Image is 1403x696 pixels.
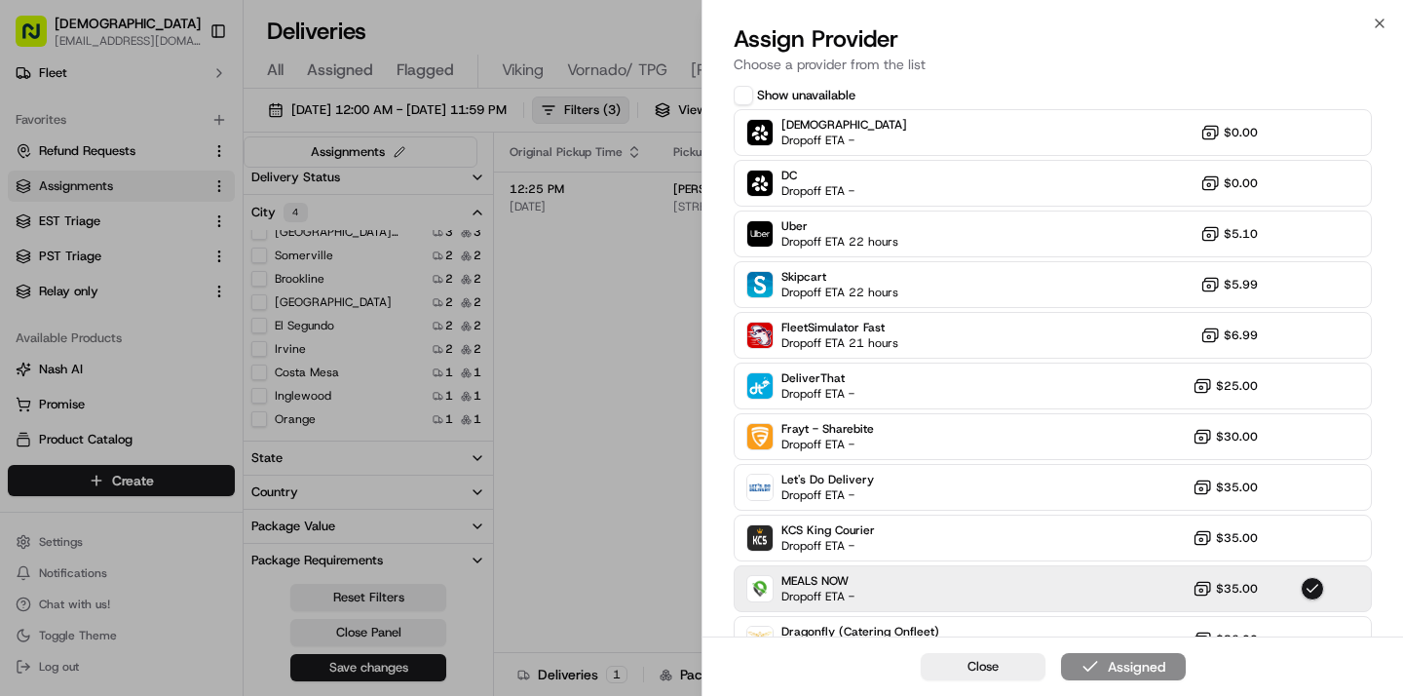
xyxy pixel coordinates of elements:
a: 💻API Documentation [157,375,321,410]
span: Dropoff ETA - [781,133,907,148]
span: $25.00 [1216,378,1258,394]
span: $5.99 [1224,277,1258,292]
img: Sharebite (Onfleet) [747,171,773,196]
p: Choose a provider from the list [734,55,1372,74]
button: $0.00 [1200,174,1258,193]
span: Dropoff ETA - [781,386,854,402]
span: Dropoff ETA - [781,437,874,452]
span: [PERSON_NAME] [60,302,158,318]
div: 💻 [165,385,180,401]
span: [DATE] [172,302,212,318]
span: $36.00 [1216,632,1258,647]
span: Dropoff ETA 22 hours [781,234,898,250]
div: 📗 [19,385,35,401]
span: Skipcart [781,269,898,285]
button: $36.00 [1193,630,1258,649]
img: DeliverThat [747,373,773,399]
img: Kennique Reynolds [19,284,51,315]
button: $25.00 [1193,376,1258,396]
button: $35.00 [1193,528,1258,548]
button: See all [302,250,355,273]
div: We're available if you need us! [88,206,268,221]
span: Frayt - Sharebite [781,421,874,437]
span: FleetSimulator Fast [781,320,898,335]
span: Dropoff ETA 22 hours [781,285,898,300]
span: DeliverThat [781,370,854,386]
img: Let's Do Delivery [747,475,773,500]
img: 8571987876998_91fb9ceb93ad5c398215_72.jpg [41,186,76,221]
a: Powered byPylon [137,430,236,445]
button: $35.00 [1193,478,1258,497]
button: $30.00 [1193,427,1258,446]
span: $0.00 [1224,125,1258,140]
img: Skipcart [747,272,773,297]
span: KCS King Courier [781,522,875,538]
span: MEALS NOW [781,573,854,589]
h2: Assign Provider [734,23,1372,55]
img: Uber [747,221,773,247]
button: $35.00 [1193,579,1258,599]
span: $30.00 [1216,429,1258,445]
img: Nash [19,19,58,58]
span: $35.00 [1216,581,1258,597]
img: FleetSimulator Fast [747,323,773,348]
a: 📗Knowledge Base [12,375,157,410]
span: $5.10 [1224,226,1258,242]
span: Dropoff ETA - [781,589,854,604]
span: $35.00 [1216,480,1258,495]
img: MEALS NOW [747,576,773,601]
button: Start new chat [331,192,355,215]
p: Welcome 👋 [19,78,355,109]
label: Show unavailable [757,87,855,104]
span: Close [967,658,999,676]
button: $5.10 [1200,224,1258,244]
span: Knowledge Base [39,383,149,403]
span: Pylon [194,431,236,445]
img: Frayt - Sharebite [747,424,773,449]
span: Dropoff ETA - [781,183,854,199]
img: 1736555255976-a54dd68f-1ca7-489b-9aae-adbdc363a1c4 [19,186,55,221]
button: Close [921,653,1045,680]
span: $0.00 [1224,175,1258,191]
span: Dropoff ETA 21 hours [781,335,898,351]
span: [DEMOGRAPHIC_DATA] [781,117,907,133]
img: Dragonfly (Catering Onfleet) [747,627,773,652]
img: Internal [747,120,773,145]
span: API Documentation [184,383,313,403]
span: $35.00 [1216,530,1258,546]
input: Got a question? Start typing here... [51,126,351,146]
img: KCS King Courier [747,525,773,551]
span: • [162,302,169,318]
span: Let's Do Delivery [781,472,874,487]
span: DC [781,168,854,183]
button: $6.99 [1200,326,1258,345]
span: Dropoff ETA - [781,487,874,503]
div: Past conversations [19,253,131,269]
span: Dropoff ETA - [781,538,875,554]
div: Start new chat [88,186,320,206]
button: $0.00 [1200,123,1258,142]
span: Dragonfly (Catering Onfleet) [781,624,939,639]
button: $5.99 [1200,275,1258,294]
span: Uber [781,218,898,234]
span: $6.99 [1224,328,1258,343]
